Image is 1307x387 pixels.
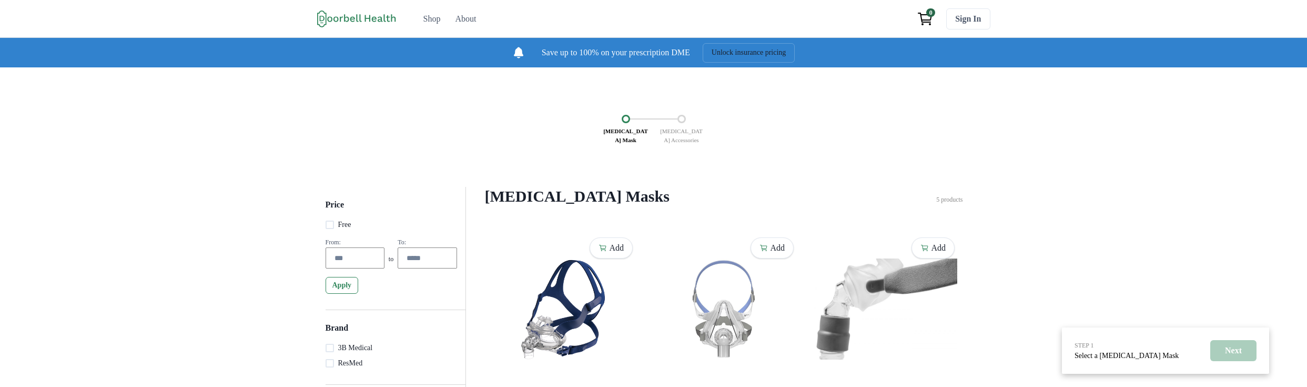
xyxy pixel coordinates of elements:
[913,8,938,29] a: View cart
[926,8,935,17] span: 0
[455,13,476,25] div: About
[609,243,624,253] p: Add
[389,254,393,269] p: to
[542,46,690,59] p: Save up to 100% on your prescription DME
[770,243,785,253] p: Add
[1210,340,1257,361] button: Next
[423,13,441,25] div: Shop
[703,43,795,63] button: Unlock insurance pricing
[449,8,482,29] a: About
[655,123,708,148] p: [MEDICAL_DATA] Accessories
[931,243,946,253] p: Add
[946,8,990,29] a: Sign In
[600,123,652,148] p: [MEDICAL_DATA] Mask
[338,358,363,369] p: ResMed
[326,200,457,219] h5: Price
[398,239,457,246] div: To:
[751,237,794,259] button: Add
[936,195,962,204] p: 5 products
[590,237,633,259] button: Add
[490,235,635,383] img: 349ejlj6bfdtsmkr7pb4cunsn3sz
[338,219,351,230] p: Free
[326,277,359,294] button: Apply
[1225,345,1242,355] p: Next
[812,235,957,383] img: dnkzqthbhmidn5esds4x4hdasusw
[338,342,373,353] p: 3B Medical
[651,235,796,383] img: 548dvox8qsxajd1sahx6si2w6htj
[1075,341,1179,350] p: STEP 1
[326,239,384,246] div: From:
[326,323,457,342] h5: Brand
[417,8,447,29] a: Shop
[1075,352,1179,360] a: Select a [MEDICAL_DATA] Mask
[911,237,955,259] button: Add
[485,187,937,206] h4: [MEDICAL_DATA] Masks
